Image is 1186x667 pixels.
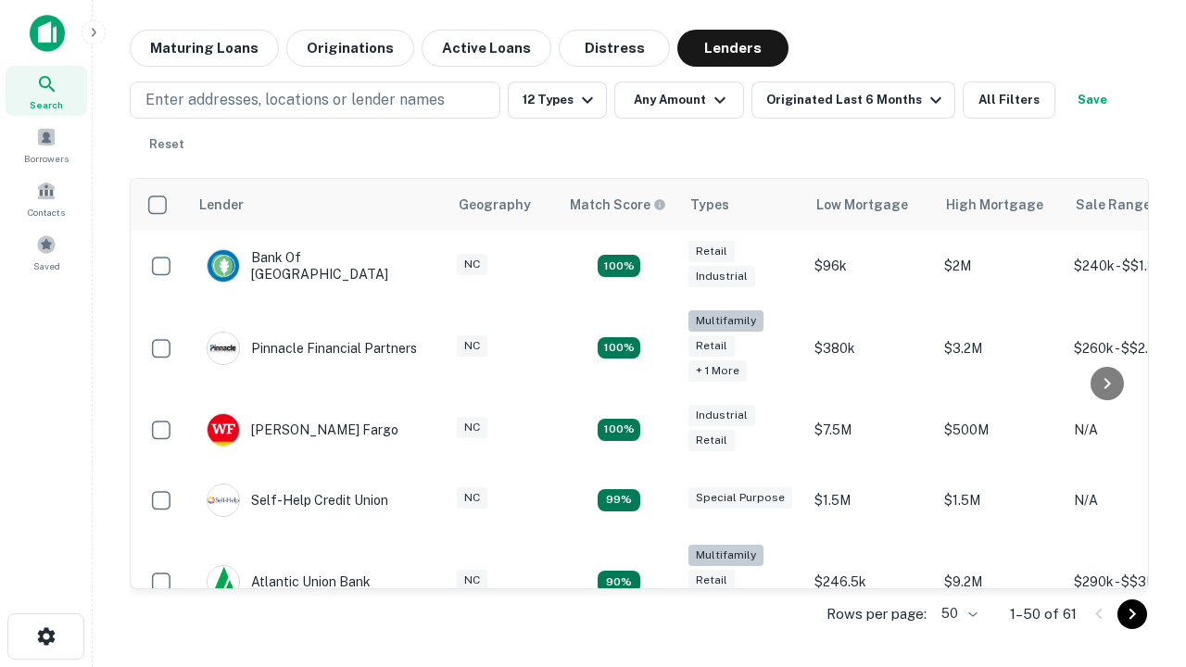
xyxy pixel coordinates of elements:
[508,82,607,119] button: 12 Types
[688,360,747,382] div: + 1 more
[935,395,1065,465] td: $500M
[207,484,388,517] div: Self-help Credit Union
[208,250,239,282] img: picture
[457,417,487,438] div: NC
[6,120,87,170] a: Borrowers
[457,335,487,357] div: NC
[137,126,196,163] button: Reset
[1076,194,1151,216] div: Sale Range
[459,194,531,216] div: Geography
[614,82,744,119] button: Any Amount
[688,266,755,287] div: Industrial
[751,82,955,119] button: Originated Last 6 Months
[6,227,87,277] a: Saved
[690,194,729,216] div: Types
[935,179,1065,231] th: High Mortgage
[208,333,239,364] img: picture
[766,89,947,111] div: Originated Last 6 Months
[207,249,429,283] div: Bank Of [GEOGRAPHIC_DATA]
[688,310,763,332] div: Multifamily
[208,414,239,446] img: picture
[826,603,927,625] p: Rows per page:
[688,335,735,357] div: Retail
[199,194,244,216] div: Lender
[963,82,1055,119] button: All Filters
[816,194,908,216] div: Low Mortgage
[448,179,559,231] th: Geography
[457,487,487,509] div: NC
[559,179,679,231] th: Capitalize uses an advanced AI algorithm to match your search with the best lender. The match sco...
[805,395,935,465] td: $7.5M
[935,231,1065,301] td: $2M
[935,301,1065,395] td: $3.2M
[805,535,935,629] td: $246.5k
[422,30,551,67] button: Active Loans
[598,489,640,511] div: Matching Properties: 11, hasApolloMatch: undefined
[6,66,87,116] a: Search
[805,301,935,395] td: $380k
[188,179,448,231] th: Lender
[30,97,63,112] span: Search
[207,565,371,598] div: Atlantic Union Bank
[1117,599,1147,629] button: Go to next page
[688,405,755,426] div: Industrial
[1010,603,1077,625] p: 1–50 of 61
[934,600,980,627] div: 50
[805,231,935,301] td: $96k
[286,30,414,67] button: Originations
[598,419,640,441] div: Matching Properties: 14, hasApolloMatch: undefined
[946,194,1043,216] div: High Mortgage
[598,255,640,277] div: Matching Properties: 15, hasApolloMatch: undefined
[457,570,487,591] div: NC
[805,179,935,231] th: Low Mortgage
[28,205,65,220] span: Contacts
[570,195,666,215] div: Capitalize uses an advanced AI algorithm to match your search with the best lender. The match sco...
[598,571,640,593] div: Matching Properties: 10, hasApolloMatch: undefined
[30,15,65,52] img: capitalize-icon.png
[130,30,279,67] button: Maturing Loans
[33,258,60,273] span: Saved
[130,82,500,119] button: Enter addresses, locations or lender names
[598,337,640,359] div: Matching Properties: 20, hasApolloMatch: undefined
[6,173,87,223] a: Contacts
[935,535,1065,629] td: $9.2M
[688,545,763,566] div: Multifamily
[935,465,1065,535] td: $1.5M
[208,566,239,598] img: picture
[457,254,487,275] div: NC
[805,465,935,535] td: $1.5M
[679,179,805,231] th: Types
[688,430,735,451] div: Retail
[145,89,445,111] p: Enter addresses, locations or lender names
[24,151,69,166] span: Borrowers
[688,570,735,591] div: Retail
[677,30,789,67] button: Lenders
[570,195,662,215] h6: Match Score
[688,241,735,262] div: Retail
[559,30,670,67] button: Distress
[207,413,398,447] div: [PERSON_NAME] Fargo
[208,485,239,516] img: picture
[1093,459,1186,548] iframe: Chat Widget
[207,332,417,365] div: Pinnacle Financial Partners
[688,487,792,509] div: Special Purpose
[1063,82,1122,119] button: Save your search to get updates of matches that match your search criteria.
